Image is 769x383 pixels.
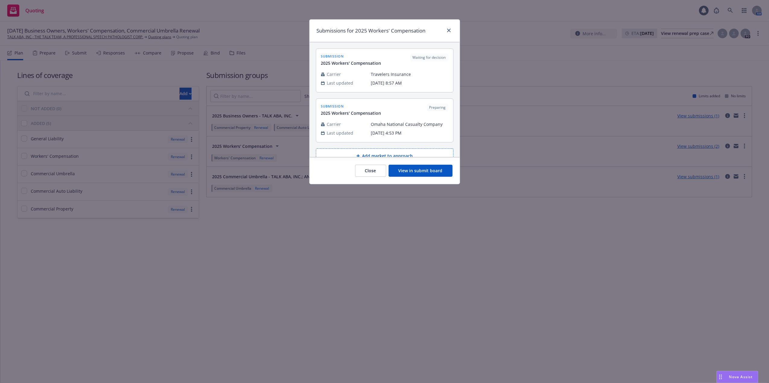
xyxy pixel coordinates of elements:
[317,27,426,35] h1: Submissions for 2025 Workers' Compensation
[413,55,446,60] span: Waiting for decision
[717,371,724,383] div: Drag to move
[445,27,453,34] a: close
[327,121,341,127] span: Carrier
[371,121,448,127] span: Omaha National Casualty Company
[321,104,381,109] span: submission
[371,130,448,136] span: [DATE] 4:53 PM
[371,71,448,77] span: Travelers Insurance
[327,80,354,86] span: Last updated
[429,105,446,110] span: Preparing
[717,371,758,383] button: Nova Assist
[729,374,753,379] span: Nova Assist
[321,54,381,59] span: submission
[321,60,381,66] span: 2025 Workers' Compensation
[316,148,453,163] button: Add market to approach
[327,130,354,136] span: Last updated
[327,71,341,77] span: Carrier
[371,80,448,86] span: [DATE] 8:57 AM
[389,165,453,177] button: View in submit board
[321,110,381,116] span: 2025 Workers' Compensation
[355,165,386,177] button: Close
